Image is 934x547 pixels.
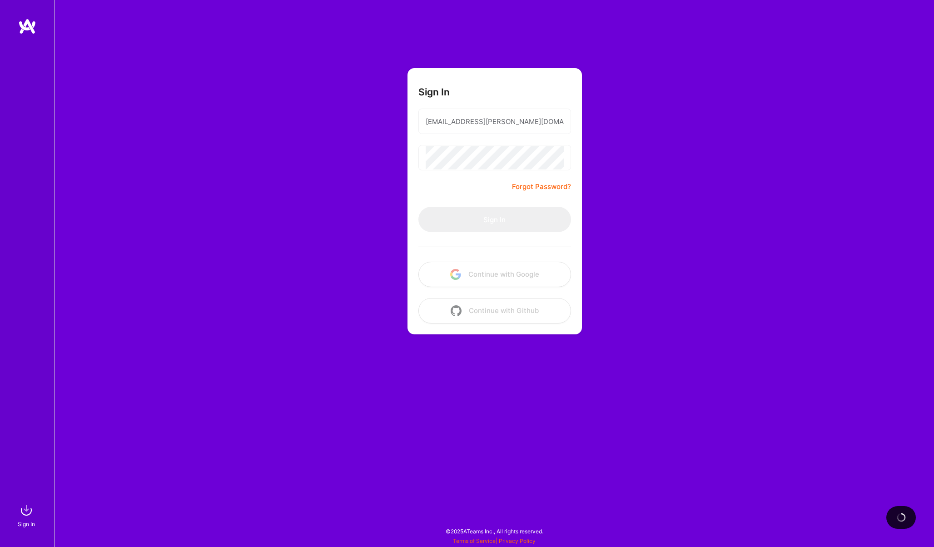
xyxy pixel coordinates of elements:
a: Privacy Policy [499,537,536,544]
button: Continue with Github [418,298,571,323]
img: logo [18,18,36,35]
a: sign inSign In [19,501,35,529]
a: Forgot Password? [512,181,571,192]
img: icon [450,269,461,280]
img: loading [895,512,907,523]
a: Terms of Service [453,537,496,544]
input: Email... [426,110,564,133]
h3: Sign In [418,86,450,98]
img: icon [451,305,462,316]
button: Continue with Google [418,262,571,287]
div: Sign In [18,519,35,529]
span: | [453,537,536,544]
button: Sign In [418,207,571,232]
div: © 2025 ATeams Inc., All rights reserved. [55,520,934,542]
img: sign in [17,501,35,519]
